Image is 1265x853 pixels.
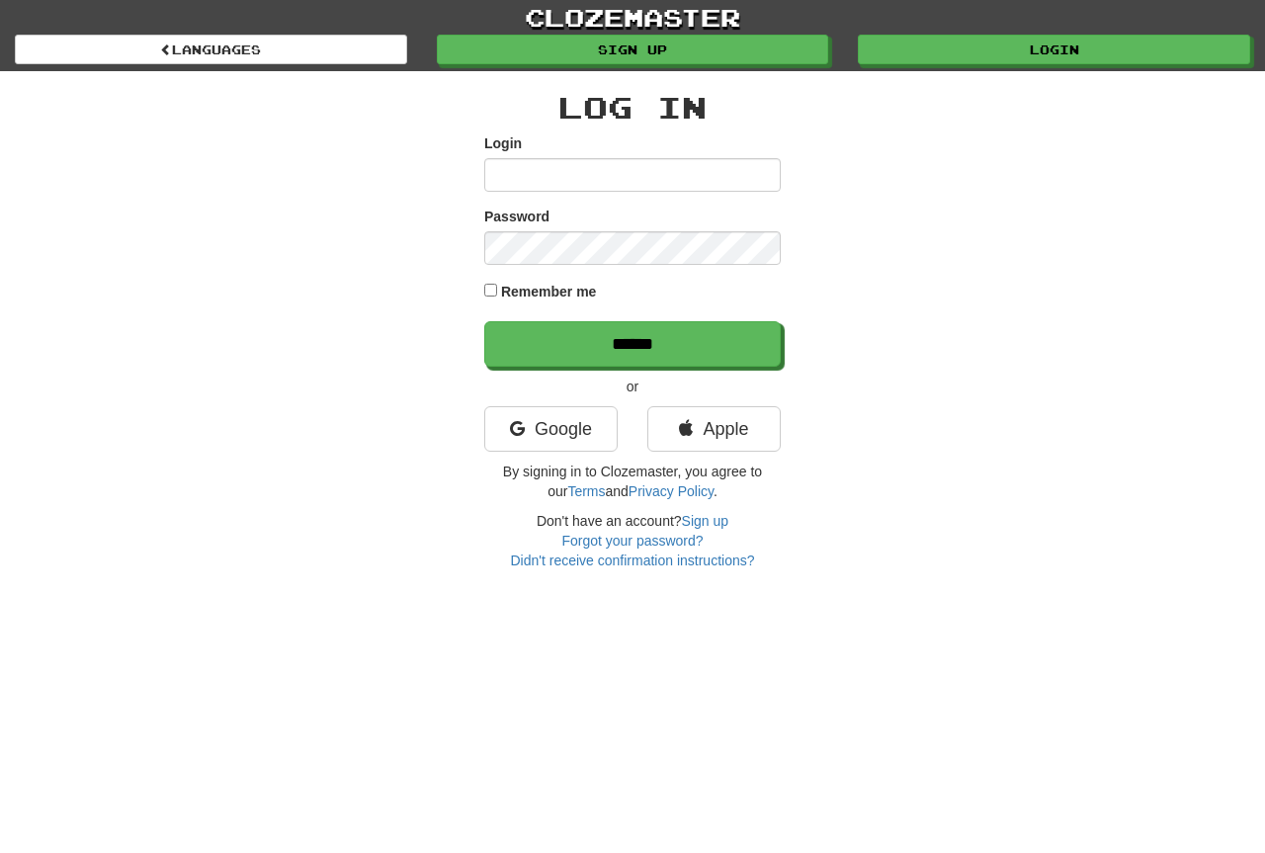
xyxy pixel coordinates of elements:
[561,533,703,549] a: Forgot your password?
[567,483,605,499] a: Terms
[501,282,597,301] label: Remember me
[484,406,618,452] a: Google
[15,35,407,64] a: Languages
[484,91,781,124] h2: Log In
[510,553,754,568] a: Didn't receive confirmation instructions?
[484,133,522,153] label: Login
[484,377,781,396] p: or
[484,207,549,226] label: Password
[682,513,728,529] a: Sign up
[629,483,714,499] a: Privacy Policy
[437,35,829,64] a: Sign up
[647,406,781,452] a: Apple
[484,462,781,501] p: By signing in to Clozemaster, you agree to our and .
[858,35,1250,64] a: Login
[484,511,781,570] div: Don't have an account?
